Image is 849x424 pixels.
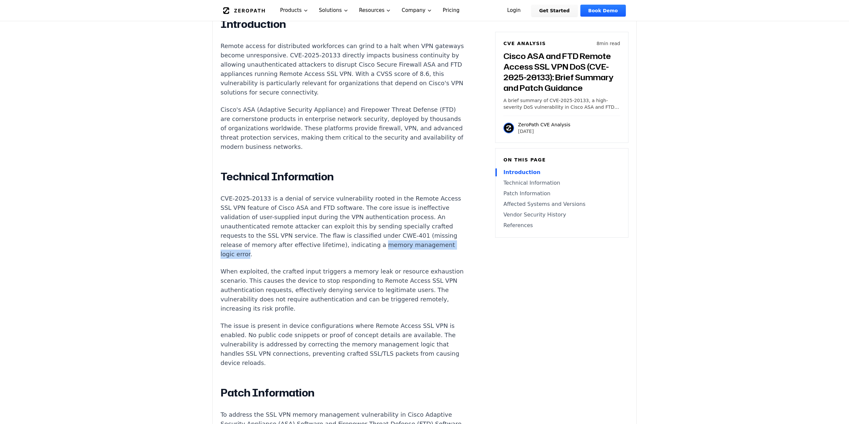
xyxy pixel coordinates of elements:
[499,5,529,17] a: Login
[221,194,467,259] p: CVE-2025-20133 is a denial of service vulnerability rooted in the Remote Access SSL VPN feature o...
[518,128,570,135] p: [DATE]
[503,40,546,47] h6: CVE Analysis
[503,123,514,133] img: ZeroPath CVE Analysis
[221,386,467,399] h2: Patch Information
[503,97,620,110] p: A brief summary of CVE-2025-20133, a high-severity DoS vulnerability in Cisco ASA and FTD Remote ...
[503,156,620,163] h6: On this page
[503,168,620,176] a: Introduction
[503,211,620,219] a: Vendor Security History
[221,321,467,368] p: The issue is present in device configurations where Remote Access SSL VPN is enabled. No public c...
[503,190,620,198] a: Patch Information
[503,200,620,208] a: Affected Systems and Versions
[221,170,467,183] h2: Technical Information
[221,105,467,151] p: Cisco's ASA (Adaptive Security Appliance) and Firepower Threat Defense (FTD) are cornerstone prod...
[503,179,620,187] a: Technical Information
[221,18,467,31] h2: Introduction
[518,121,570,128] p: ZeroPath CVE Analysis
[503,51,620,93] h3: Cisco ASA and FTD Remote Access SSL VPN DoS (CVE-2025-20133): Brief Summary and Patch Guidance
[580,5,626,17] a: Book Demo
[503,221,620,229] a: References
[531,5,578,17] a: Get Started
[221,41,467,97] p: Remote access for distributed workforces can grind to a halt when VPN gateways become unresponsiv...
[221,267,467,313] p: When exploited, the crafted input triggers a memory leak or resource exhaustion scenario. This ca...
[597,40,620,47] p: 8 min read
